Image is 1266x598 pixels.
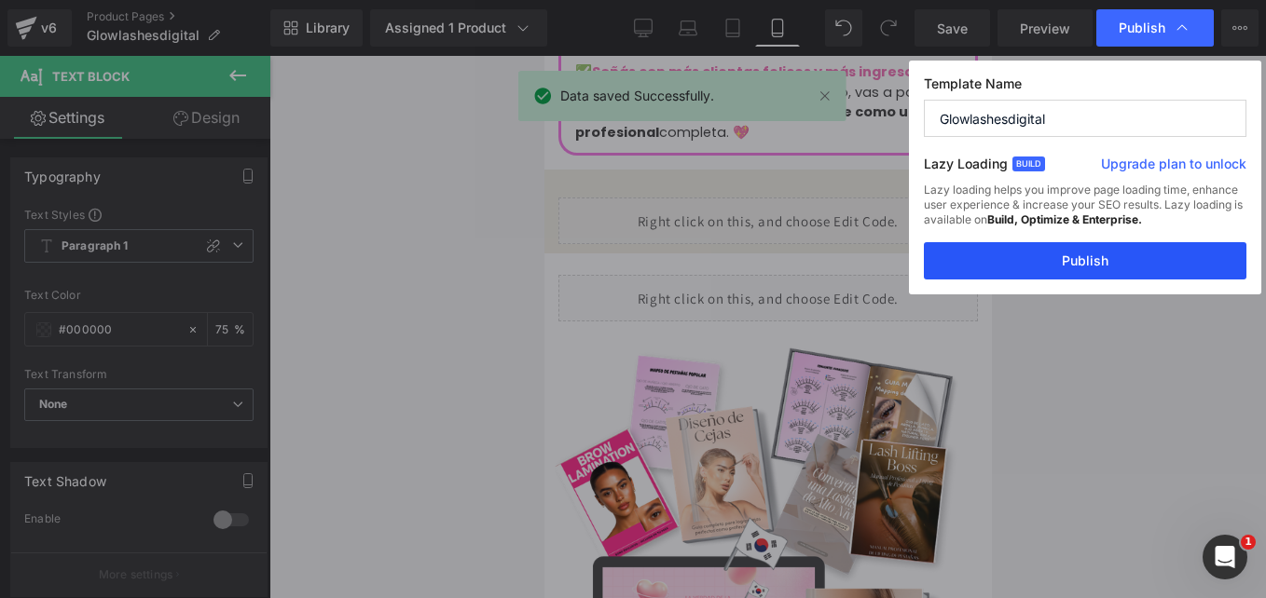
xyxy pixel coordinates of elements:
[924,152,1008,183] label: Lazy Loading
[924,242,1246,279] button: Publish
[1241,535,1256,550] span: 1
[1203,535,1247,579] iframe: Intercom live chat
[924,75,1246,100] label: Template Name
[31,7,377,25] b: ✅
[48,7,377,25] span: Soñás con más clientas felices y más ingresos
[987,212,1142,226] strong: Build, Optimize & Enterprise.
[31,47,382,86] strong: posicionarte como una profesional
[1012,156,1045,171] span: Build
[1119,20,1165,36] span: Publish
[31,27,417,88] p: Al dominar extensiones + lifting coreano, vas a poder satisfacer a más clientas y completa. 💖
[1101,155,1246,181] a: Upgrade plan to unlock
[924,183,1246,242] div: Lazy loading helps you improve page loading time, enhance user experience & increase your SEO res...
